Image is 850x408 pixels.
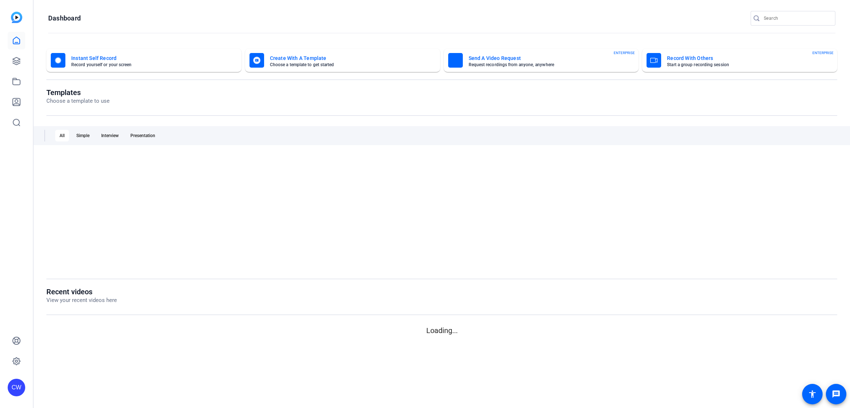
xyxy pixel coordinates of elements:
[8,379,25,396] div: CW
[832,390,841,398] mat-icon: message
[71,63,225,67] mat-card-subtitle: Record yourself or your screen
[11,12,22,23] img: blue-gradient.svg
[46,287,117,296] h1: Recent videos
[444,49,639,72] button: Send A Video RequestRequest recordings from anyone, anywhereENTERPRISE
[808,390,817,398] mat-icon: accessibility
[812,50,834,56] span: ENTERPRISE
[642,49,837,72] button: Record With OthersStart a group recording sessionENTERPRISE
[48,14,81,23] h1: Dashboard
[72,130,94,141] div: Simple
[469,63,623,67] mat-card-subtitle: Request recordings from anyone, anywhere
[55,130,69,141] div: All
[46,49,241,72] button: Instant Self RecordRecord yourself or your screen
[245,49,440,72] button: Create With A TemplateChoose a template to get started
[97,130,123,141] div: Interview
[46,325,837,336] p: Loading...
[614,50,635,56] span: ENTERPRISE
[270,63,424,67] mat-card-subtitle: Choose a template to get started
[270,54,424,63] mat-card-title: Create With A Template
[667,63,821,67] mat-card-subtitle: Start a group recording session
[46,97,110,105] p: Choose a template to use
[46,296,117,305] p: View your recent videos here
[667,54,821,63] mat-card-title: Record With Others
[126,130,160,141] div: Presentation
[764,14,830,23] input: Search
[46,88,110,97] h1: Templates
[71,54,225,63] mat-card-title: Instant Self Record
[469,54,623,63] mat-card-title: Send A Video Request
